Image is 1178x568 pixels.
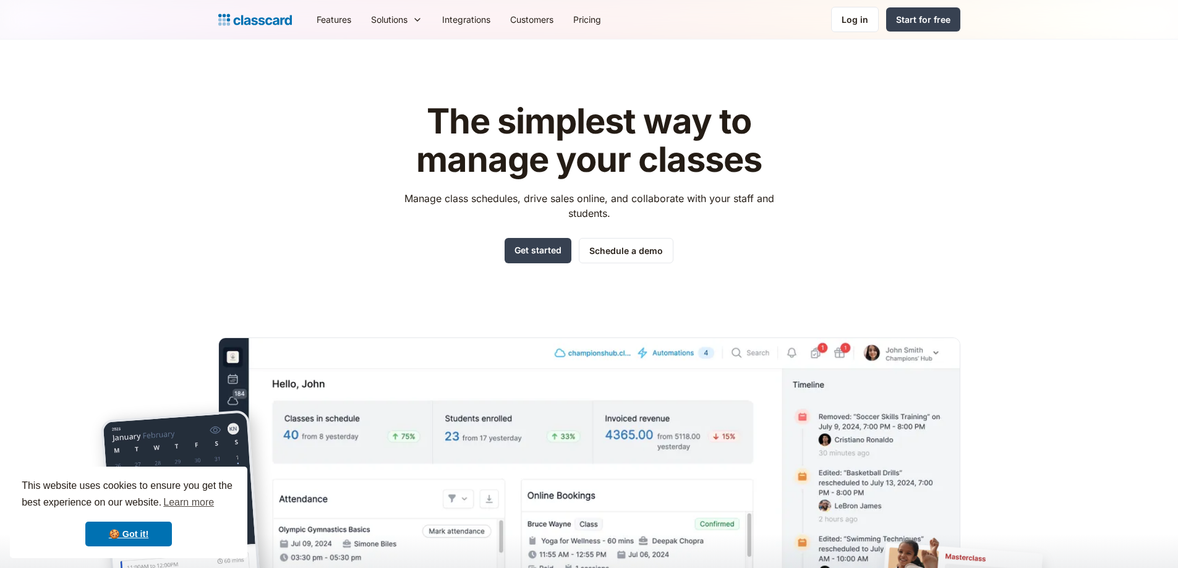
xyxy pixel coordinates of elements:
a: Schedule a demo [579,238,673,263]
p: Manage class schedules, drive sales online, and collaborate with your staff and students. [393,191,785,221]
span: This website uses cookies to ensure you get the best experience on our website. [22,478,236,512]
a: home [218,11,292,28]
div: cookieconsent [10,467,247,558]
a: dismiss cookie message [85,522,172,546]
a: Features [307,6,361,33]
div: Log in [842,13,868,26]
a: Pricing [563,6,611,33]
a: Start for free [886,7,960,32]
h1: The simplest way to manage your classes [393,103,785,179]
a: Integrations [432,6,500,33]
div: Solutions [371,13,408,26]
a: Log in [831,7,879,32]
a: Get started [505,238,571,263]
a: Customers [500,6,563,33]
div: Solutions [361,6,432,33]
a: learn more about cookies [161,493,216,512]
div: Start for free [896,13,950,26]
